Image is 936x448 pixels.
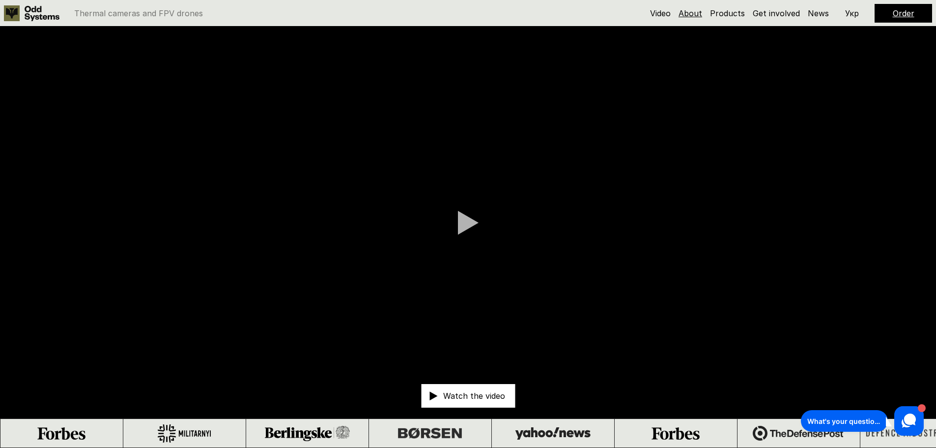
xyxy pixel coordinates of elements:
[650,8,671,18] a: Video
[845,9,859,17] p: Укр
[74,9,203,17] p: Thermal cameras and FPV drones
[808,8,829,18] a: News
[798,404,926,438] iframe: HelpCrunch
[753,8,800,18] a: Get involved
[679,8,702,18] a: About
[443,392,505,400] p: Watch the video
[893,8,914,18] a: Order
[710,8,745,18] a: Products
